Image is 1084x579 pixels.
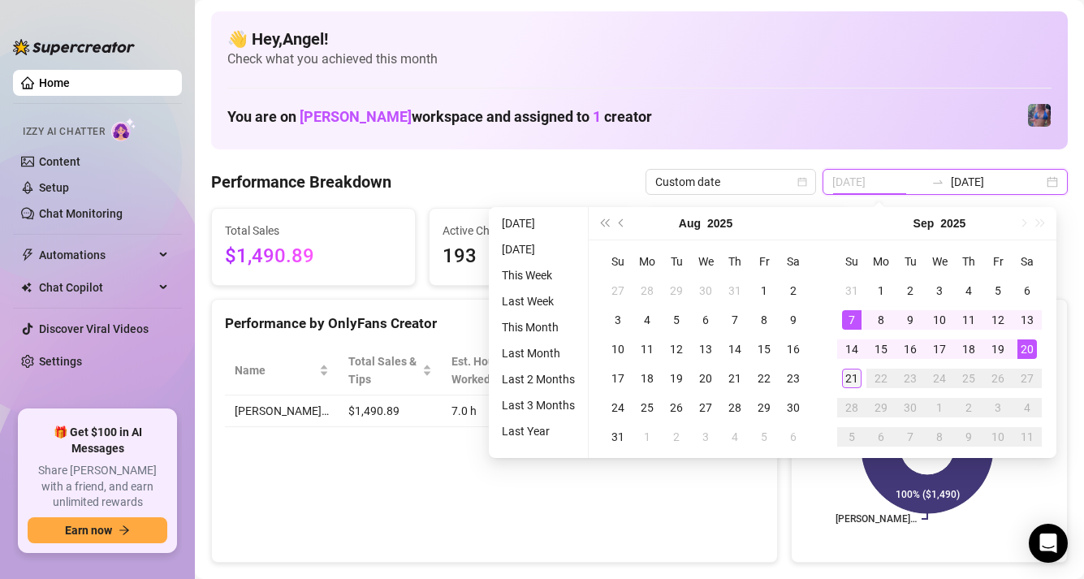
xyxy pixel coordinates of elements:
[842,398,862,417] div: 28
[235,361,316,379] span: Name
[603,422,633,452] td: 2025-08-31
[754,398,774,417] div: 29
[896,364,925,393] td: 2025-09-23
[65,524,112,537] span: Earn now
[896,276,925,305] td: 2025-09-02
[667,281,686,300] div: 29
[749,276,779,305] td: 2025-08-01
[930,369,949,388] div: 24
[637,310,657,330] div: 4
[691,247,720,276] th: We
[954,393,983,422] td: 2025-10-02
[691,276,720,305] td: 2025-07-30
[637,339,657,359] div: 11
[784,310,803,330] div: 9
[667,339,686,359] div: 12
[779,364,808,393] td: 2025-08-23
[662,393,691,422] td: 2025-08-26
[754,339,774,359] div: 15
[959,339,978,359] div: 18
[720,276,749,305] td: 2025-07-31
[691,364,720,393] td: 2025-08-20
[832,173,925,191] input: Start date
[39,155,80,168] a: Content
[954,422,983,452] td: 2025-10-09
[111,118,136,141] img: AI Chatter
[696,369,715,388] div: 20
[603,276,633,305] td: 2025-07-27
[720,393,749,422] td: 2025-08-28
[633,393,662,422] td: 2025-08-25
[749,393,779,422] td: 2025-08-29
[871,369,891,388] div: 22
[667,427,686,447] div: 2
[119,525,130,536] span: arrow-right
[925,276,954,305] td: 2025-09-03
[725,398,745,417] div: 28
[871,427,891,447] div: 6
[1029,524,1068,563] div: Open Intercom Messenger
[667,310,686,330] div: 5
[837,305,866,335] td: 2025-09-07
[959,281,978,300] div: 4
[951,173,1043,191] input: End date
[211,171,391,193] h4: Performance Breakdown
[866,393,896,422] td: 2025-09-29
[603,305,633,335] td: 2025-08-03
[925,247,954,276] th: We
[983,247,1013,276] th: Fr
[930,339,949,359] div: 17
[1017,398,1037,417] div: 4
[837,364,866,393] td: 2025-09-21
[754,281,774,300] div: 1
[900,339,920,359] div: 16
[784,369,803,388] div: 23
[696,281,715,300] div: 30
[866,305,896,335] td: 2025-09-08
[667,398,686,417] div: 26
[1017,427,1037,447] div: 11
[662,335,691,364] td: 2025-08-12
[866,276,896,305] td: 2025-09-01
[959,398,978,417] div: 2
[662,364,691,393] td: 2025-08-19
[1013,305,1042,335] td: 2025-09-13
[866,422,896,452] td: 2025-10-06
[930,281,949,300] div: 3
[495,292,581,311] li: Last Week
[39,322,149,335] a: Discover Viral Videos
[866,247,896,276] th: Mo
[225,222,402,240] span: Total Sales
[1028,104,1051,127] img: Jaylie
[725,339,745,359] div: 14
[637,427,657,447] div: 1
[779,247,808,276] th: Sa
[725,281,745,300] div: 31
[227,108,652,126] h1: You are on workspace and assigned to creator
[983,335,1013,364] td: 2025-09-19
[495,318,581,337] li: This Month
[983,276,1013,305] td: 2025-09-05
[925,393,954,422] td: 2025-10-01
[754,427,774,447] div: 5
[495,395,581,415] li: Last 3 Months
[633,305,662,335] td: 2025-08-04
[954,247,983,276] th: Th
[779,422,808,452] td: 2025-09-06
[339,395,442,427] td: $1,490.89
[39,181,69,194] a: Setup
[339,346,442,395] th: Total Sales & Tips
[603,247,633,276] th: Su
[633,247,662,276] th: Mo
[1013,364,1042,393] td: 2025-09-27
[21,282,32,293] img: Chat Copilot
[608,398,628,417] div: 24
[930,427,949,447] div: 8
[593,108,601,125] span: 1
[837,276,866,305] td: 2025-08-31
[28,517,167,543] button: Earn nowarrow-right
[784,398,803,417] div: 30
[608,427,628,447] div: 31
[871,398,891,417] div: 29
[225,241,402,272] span: $1,490.89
